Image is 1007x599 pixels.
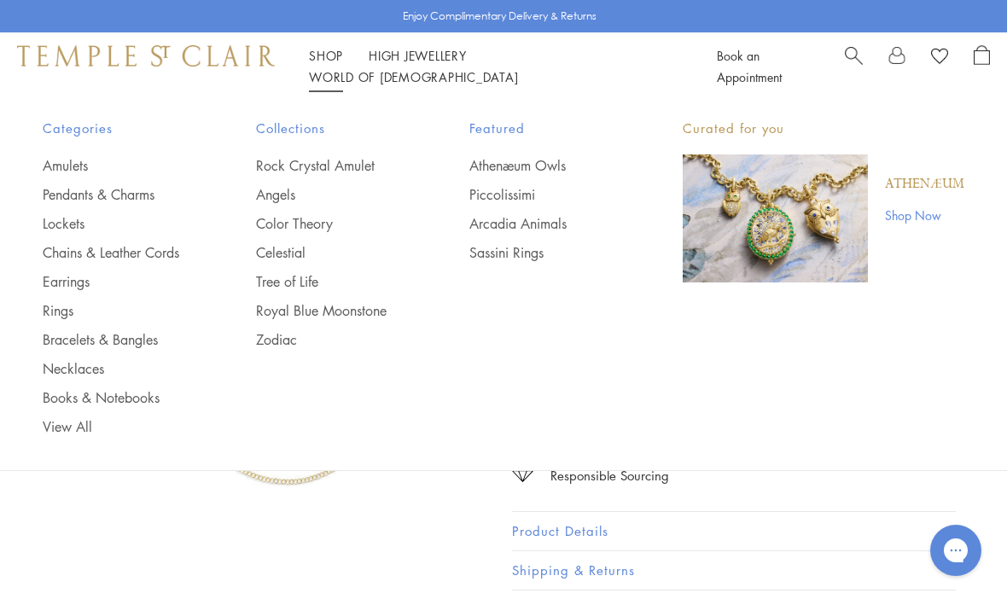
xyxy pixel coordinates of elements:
[43,417,188,436] a: View All
[17,45,275,66] img: Temple St. Clair
[469,118,614,139] span: Featured
[43,118,188,139] span: Categories
[974,45,990,88] a: Open Shopping Bag
[469,185,614,204] a: Piccolissimi
[683,118,964,139] p: Curated for you
[931,45,948,71] a: View Wishlist
[885,175,964,194] a: Athenæum
[845,45,863,88] a: Search
[469,214,614,233] a: Arcadia Animals
[43,301,188,320] a: Rings
[922,519,990,582] iframe: Gorgias live chat messenger
[43,214,188,233] a: Lockets
[256,118,401,139] span: Collections
[43,272,188,291] a: Earrings
[403,8,597,25] p: Enjoy Complimentary Delivery & Returns
[309,47,343,64] a: ShopShop
[885,206,964,224] a: Shop Now
[469,156,614,175] a: Athenæum Owls
[43,388,188,407] a: Books & Notebooks
[512,512,956,550] button: Product Details
[469,243,614,262] a: Sassini Rings
[43,330,188,349] a: Bracelets & Bangles
[512,551,956,590] button: Shipping & Returns
[512,465,533,482] img: icon_sourcing.svg
[309,45,678,88] nav: Main navigation
[550,465,669,486] div: Responsible Sourcing
[309,68,518,85] a: World of [DEMOGRAPHIC_DATA]World of [DEMOGRAPHIC_DATA]
[43,243,188,262] a: Chains & Leather Cords
[256,243,401,262] a: Celestial
[256,156,401,175] a: Rock Crystal Amulet
[369,47,467,64] a: High JewelleryHigh Jewellery
[43,359,188,378] a: Necklaces
[43,156,188,175] a: Amulets
[256,214,401,233] a: Color Theory
[256,301,401,320] a: Royal Blue Moonstone
[256,185,401,204] a: Angels
[43,185,188,204] a: Pendants & Charms
[256,330,401,349] a: Zodiac
[256,272,401,291] a: Tree of Life
[717,47,782,85] a: Book an Appointment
